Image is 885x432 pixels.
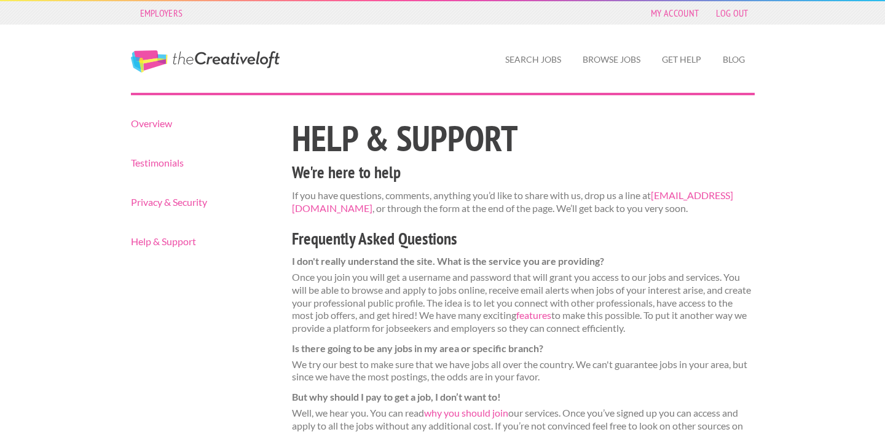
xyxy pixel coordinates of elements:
[713,45,755,74] a: Blog
[292,342,755,355] dt: Is there going to be any jobs in my area or specific branch?
[424,407,508,418] a: why you should join
[292,189,733,214] a: [EMAIL_ADDRESS][DOMAIN_NAME]
[292,358,755,384] dd: We try our best to make sure that we have jobs all over the country. We can't guarantee jobs in y...
[292,227,755,251] h3: Frequently Asked Questions
[573,45,650,74] a: Browse Jobs
[131,119,271,128] a: Overview
[292,255,755,268] dt: I don't really understand the site. What is the service you are providing?
[292,391,755,404] dt: But why should I pay to get a job, I don’t want to!
[292,189,755,215] p: If you have questions, comments, anything you’d like to share with us, drop us a line at , or thr...
[652,45,711,74] a: Get Help
[131,237,271,246] a: Help & Support
[131,158,271,168] a: Testimonials
[645,4,705,22] a: My Account
[516,309,551,321] a: features
[292,120,755,156] h1: Help & Support
[710,4,754,22] a: Log Out
[131,50,280,73] a: The Creative Loft
[292,271,755,335] dd: Once you join you will get a username and password that will grant you access to our jobs and ser...
[134,4,189,22] a: Employers
[495,45,571,74] a: Search Jobs
[131,197,271,207] a: Privacy & Security
[292,161,755,184] h3: We're here to help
